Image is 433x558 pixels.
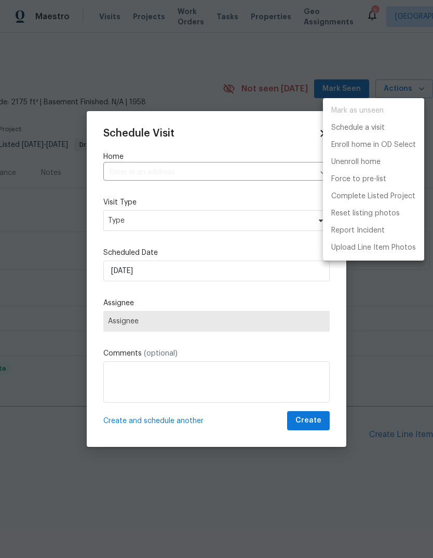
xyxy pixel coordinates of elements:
[331,208,400,219] p: Reset listing photos
[331,242,416,253] p: Upload Line Item Photos
[331,191,415,202] p: Complete Listed Project
[331,140,416,151] p: Enroll home in OD Select
[331,157,381,168] p: Unenroll home
[331,174,386,185] p: Force to pre-list
[331,123,385,133] p: Schedule a visit
[331,225,385,236] p: Report Incident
